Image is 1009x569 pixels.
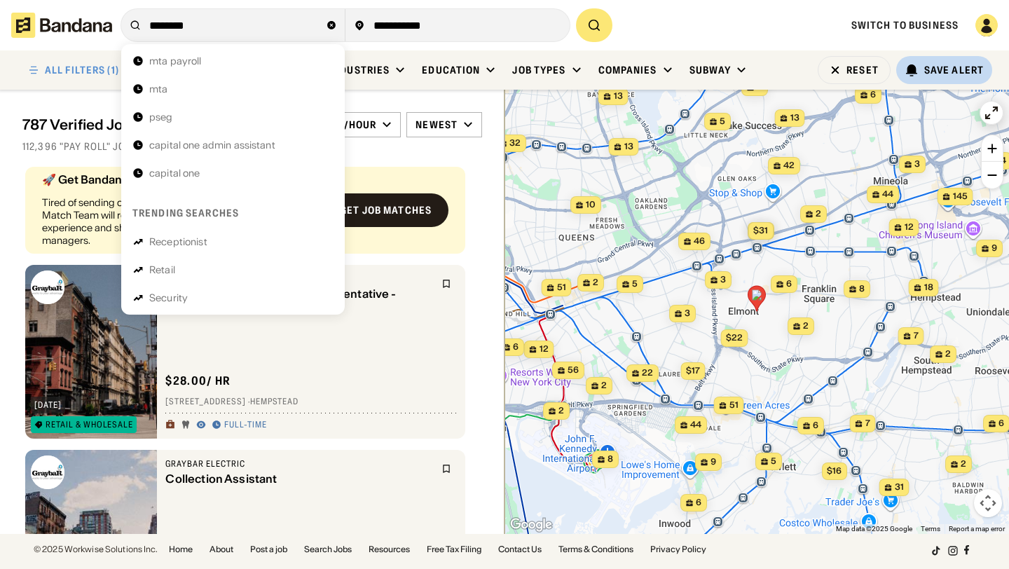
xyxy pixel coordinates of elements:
[169,545,193,554] a: Home
[508,516,554,534] img: Google
[974,489,1002,517] button: Map camera controls
[22,140,482,153] div: 112,396 "pay roll" jobs on [DOMAIN_NAME]
[340,205,432,215] div: Get job matches
[508,516,554,534] a: Open this area in Google Maps (opens a new window)
[813,420,818,432] span: 6
[771,455,776,467] span: 5
[165,373,231,388] div: $ 28.00 / hr
[165,458,433,469] div: Graybar Electric
[304,545,352,554] a: Search Jobs
[369,545,410,554] a: Resources
[753,225,768,235] span: $31
[921,525,940,533] a: Terms (opens in new tab)
[22,161,482,534] div: grid
[790,112,799,124] span: 13
[914,158,920,170] span: 3
[632,278,638,290] span: 5
[427,545,481,554] a: Free Tax Filing
[165,397,457,408] div: [STREET_ADDRESS] · Hempstead
[846,65,879,75] div: Reset
[31,270,64,304] img: Graybar Electric logo
[34,401,62,409] div: [DATE]
[991,242,997,254] span: 9
[149,56,202,66] div: mta payroll
[694,235,705,247] span: 46
[882,188,893,200] span: 44
[558,405,564,417] span: 2
[783,160,795,172] span: 42
[149,293,188,303] div: Security
[729,399,739,411] span: 51
[924,282,933,294] span: 18
[895,481,904,493] span: 31
[711,456,716,468] span: 9
[924,64,984,76] div: Save Alert
[696,497,701,509] span: 6
[509,137,521,149] span: 32
[961,458,966,470] span: 2
[149,168,200,178] div: capital one
[344,118,377,131] div: /hour
[132,207,239,219] div: Trending searches
[859,283,865,295] span: 8
[45,65,119,75] div: ALL FILTERS (1)
[601,380,607,392] span: 2
[568,364,579,376] span: 56
[498,545,542,554] a: Contact Us
[593,277,598,289] span: 2
[914,330,919,342] span: 7
[726,332,743,343] span: $22
[865,418,870,430] span: 7
[689,64,732,76] div: Subway
[690,419,701,431] span: 44
[851,19,959,32] a: Switch to Business
[31,455,64,489] img: Graybar Electric logo
[416,118,458,131] div: Newest
[11,13,112,38] img: Bandana logotype
[650,545,706,554] a: Privacy Policy
[557,282,566,294] span: 51
[803,320,809,332] span: 2
[720,274,726,286] span: 3
[905,221,914,233] span: 12
[945,348,951,360] span: 2
[685,308,690,320] span: 3
[149,265,175,275] div: Retail
[836,525,912,533] span: Map data ©2025 Google
[149,237,207,247] div: Receptionist
[998,418,1004,430] span: 6
[422,64,480,76] div: Education
[870,89,876,101] span: 6
[586,199,596,211] span: 10
[22,116,304,133] div: 787 Verified Jobs
[642,367,653,379] span: 22
[250,545,287,554] a: Post a job
[34,545,158,554] div: © 2025 Workwise Solutions Inc.
[624,141,633,153] span: 13
[558,545,633,554] a: Terms & Conditions
[165,472,433,486] div: Collection Assistant
[608,453,613,465] span: 8
[149,140,275,150] div: capital one admin assistant
[210,545,233,554] a: About
[786,278,792,290] span: 6
[512,64,565,76] div: Job Types
[827,465,842,476] span: $16
[149,112,173,122] div: pseg
[329,64,390,76] div: Industries
[949,525,1005,533] a: Report a map error
[720,116,725,128] span: 5
[1001,155,1006,167] span: 4
[598,64,657,76] div: Companies
[540,343,549,355] span: 12
[816,208,821,220] span: 2
[614,90,623,102] span: 13
[953,191,968,203] span: 145
[46,420,133,429] div: Retail & Wholesale
[149,84,167,94] div: mta
[42,174,312,185] div: 🚀 Get Bandana Matched (100% Free)
[513,341,519,353] span: 6
[224,420,267,431] div: Full-time
[686,365,700,376] span: $17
